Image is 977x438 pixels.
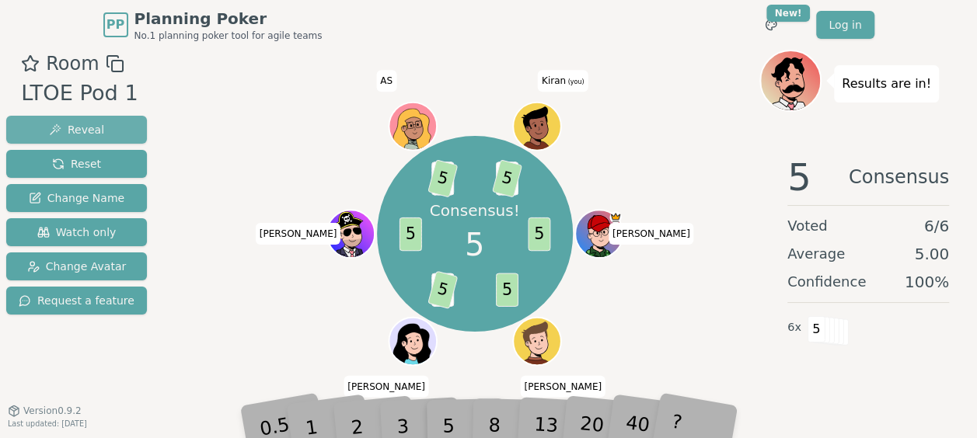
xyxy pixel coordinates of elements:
span: 5 [491,159,522,197]
span: Click to change your name [376,70,396,92]
button: New! [757,11,785,39]
button: Version0.9.2 [8,405,82,417]
div: New! [766,5,811,22]
span: 100 % [905,271,949,293]
span: Change Name [29,190,124,206]
span: Jim is the host [609,211,621,223]
span: 5 [528,217,550,250]
span: Version 0.9.2 [23,405,82,417]
button: Reset [6,150,147,178]
p: Consensus! [425,199,524,223]
p: Results are in! [842,73,931,95]
span: 5 [427,270,458,308]
button: Request a feature [6,287,147,315]
span: Consensus [849,158,949,196]
a: Log in [816,11,874,39]
span: Watch only [37,224,117,240]
button: Add as favourite [21,50,40,78]
span: 6 / 6 [924,215,949,237]
span: Average [787,243,845,265]
span: Reveal [49,122,104,137]
span: Click to change your name [538,70,588,92]
span: Room [46,50,99,78]
span: 5 [496,273,518,306]
span: 5.00 [914,243,949,265]
button: Change Avatar [6,252,147,280]
button: Click to change your avatar [515,104,560,149]
span: 6 x [787,319,801,336]
button: Change Name [6,184,147,212]
div: LTOE Pod 1 [21,78,138,109]
span: Change Avatar [27,259,127,274]
a: PPPlanning PokerNo.1 planning poker tool for agile teams [103,8,323,42]
span: Request a feature [19,293,134,308]
span: (you) [566,78,584,85]
span: 5 [465,221,484,268]
span: 5 [787,158,811,196]
span: No.1 planning poker tool for agile teams [134,30,323,42]
span: Click to change your name [609,223,694,245]
span: 5 [399,217,421,250]
span: Voted [787,215,828,237]
span: Planning Poker [134,8,323,30]
span: 5 [808,316,825,342]
span: Confidence [787,271,866,293]
span: Reset [52,156,101,172]
span: 5 [427,159,458,197]
span: Last updated: [DATE] [8,419,87,428]
span: Click to change your name [256,223,341,245]
button: Reveal [6,116,147,144]
span: PP [106,16,124,34]
button: Watch only [6,218,147,246]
